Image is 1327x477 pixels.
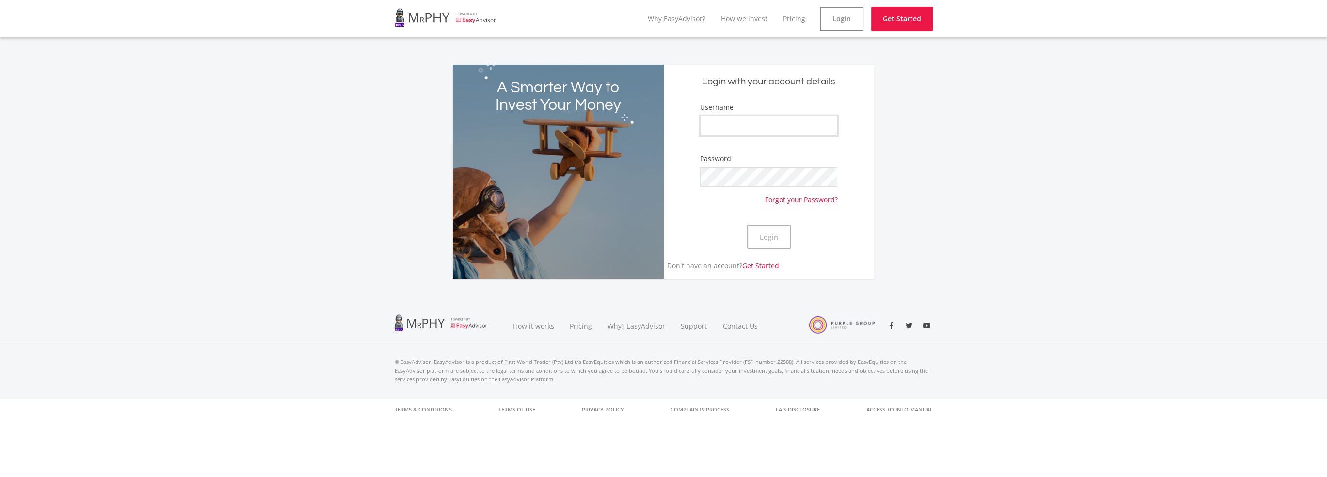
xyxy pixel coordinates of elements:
label: Username [700,102,734,112]
a: Contact Us [715,310,767,342]
a: How it works [505,310,562,342]
a: Access to Info Manual [866,399,933,420]
a: FAIS Disclosure [776,399,820,420]
h2: A Smarter Way to Invest Your Money [495,79,622,114]
a: Why EasyAdvisor? [648,14,705,23]
button: Login [747,225,791,249]
a: Complaints Process [671,399,729,420]
p: © EasyAdvisor. EasyAdvisor is a product of First World Trader (Pty) Ltd t/a EasyEquities which is... [395,358,933,384]
a: Why? EasyAdvisor [600,310,673,342]
a: Terms of Use [498,399,535,420]
a: Get Started [742,261,779,270]
a: Pricing [562,310,600,342]
a: Terms & Conditions [395,399,452,420]
a: How we invest [721,14,767,23]
a: Login [820,7,863,31]
p: Don't have an account? [664,261,780,271]
a: Get Started [871,7,933,31]
a: Forgot your Password? [765,187,837,205]
h5: Login with your account details [671,75,867,88]
a: Pricing [783,14,805,23]
a: Privacy Policy [582,399,624,420]
a: Support [673,310,715,342]
label: Password [700,154,731,164]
